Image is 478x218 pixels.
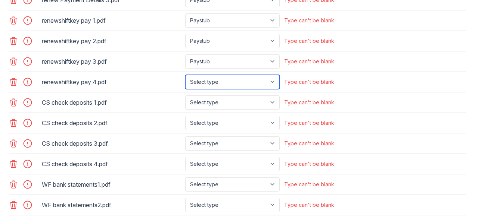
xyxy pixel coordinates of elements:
[284,58,334,65] div: Type can't be blank
[42,199,182,211] div: WF bank statements2.pdf
[42,138,182,149] div: CS check deposits 3.pdf
[284,181,334,188] div: Type can't be blank
[42,56,182,67] div: renewshiftkey pay 3.pdf
[42,117,182,129] div: CS check deposits 2.pdf
[284,119,334,127] div: Type can't be blank
[42,97,182,108] div: CS check deposits 1.pdf
[284,140,334,147] div: Type can't be blank
[284,160,334,168] div: Type can't be blank
[284,37,334,45] div: Type can't be blank
[284,201,334,209] div: Type can't be blank
[42,15,182,26] div: renewshiftkey pay 1.pdf
[42,35,182,47] div: renewshiftkey pay 2.pdf
[284,99,334,106] div: Type can't be blank
[42,178,182,190] div: WF bank statements1.pdf
[42,76,182,88] div: renewshiftkey pay 4.pdf
[284,17,334,24] div: Type can't be blank
[42,158,182,170] div: CS check deposits 4.pdf
[284,78,334,86] div: Type can't be blank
